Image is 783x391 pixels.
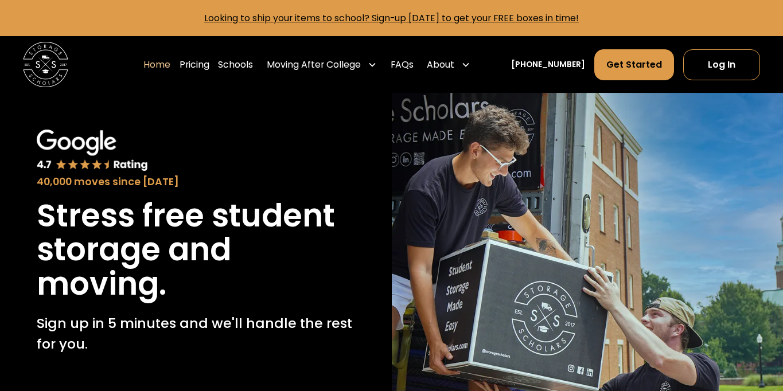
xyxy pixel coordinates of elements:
[391,49,414,80] a: FAQs
[23,42,68,87] img: Storage Scholars main logo
[594,49,674,80] a: Get Started
[683,49,761,80] a: Log In
[262,49,381,80] div: Moving After College
[218,49,253,80] a: Schools
[23,42,68,87] a: home
[37,174,355,190] div: 40,000 moves since [DATE]
[37,313,355,354] p: Sign up in 5 minutes and we'll handle the rest for you.
[143,49,170,80] a: Home
[37,199,355,302] h1: Stress free student storage and moving.
[511,58,585,71] a: [PHONE_NUMBER]
[267,58,361,72] div: Moving After College
[423,49,476,80] div: About
[204,11,579,25] a: Looking to ship your items to school? Sign-up [DATE] to get your FREE boxes in time!
[180,49,209,80] a: Pricing
[37,130,148,172] img: Google 4.7 star rating
[427,58,454,72] div: About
